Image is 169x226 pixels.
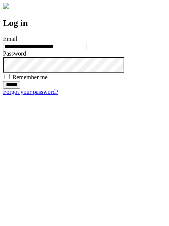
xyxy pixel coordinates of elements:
[12,74,48,80] label: Remember me
[3,3,9,9] img: logo-4e3dc11c47720685a147b03b5a06dd966a58ff35d612b21f08c02c0306f2b779.png
[3,36,17,42] label: Email
[3,89,58,95] a: Forgot your password?
[3,18,166,28] h2: Log in
[3,50,26,57] label: Password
